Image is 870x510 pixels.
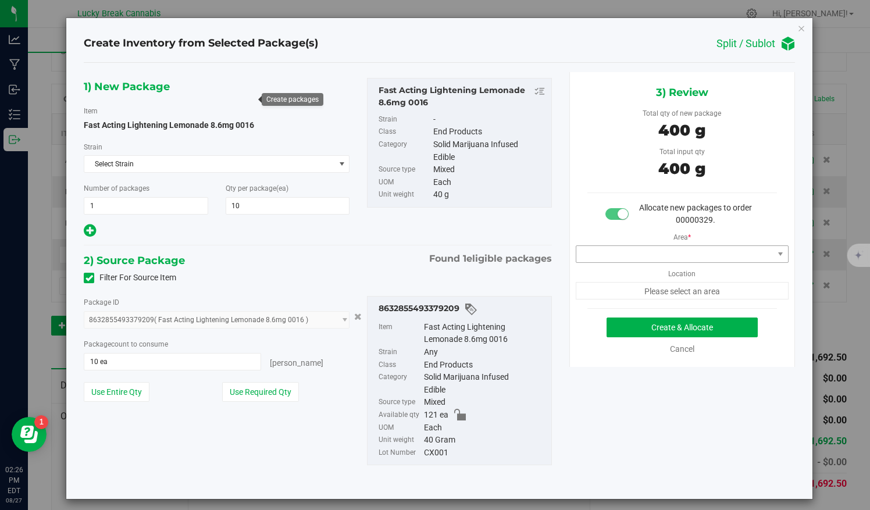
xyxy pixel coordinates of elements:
[84,228,96,237] span: Add new output
[659,148,705,156] span: Total input qty
[379,447,422,459] label: Lot Number
[379,434,422,447] label: Unit weight
[716,38,775,49] h4: Split / Sublot
[84,340,168,348] span: Package to consume
[84,198,208,214] input: 1
[670,344,694,354] a: Cancel
[668,263,696,279] label: Location
[84,184,149,192] span: Number of packages
[266,95,319,104] div: Create packages
[379,126,431,138] label: Class
[433,138,545,163] div: Solid Marijuana Infused Edible
[424,447,545,459] div: CX001
[639,203,752,224] span: Allocate new packages to order 00000329.
[334,156,349,172] span: select
[658,159,705,178] span: 400 g
[433,176,545,189] div: Each
[424,396,545,409] div: Mixed
[379,188,431,201] label: Unit weight
[84,36,318,51] h4: Create Inventory from Selected Package(s)
[84,298,119,306] span: Package ID
[463,253,466,264] span: 1
[84,106,98,116] label: Item
[379,346,422,359] label: Strain
[84,142,102,152] label: Strain
[379,409,422,422] label: Available qty
[226,184,288,192] span: Qty per package
[84,252,185,269] span: 2) Source Package
[643,109,721,117] span: Total qty of new package
[226,198,350,214] input: 10
[111,340,129,348] span: count
[379,138,431,163] label: Category
[12,417,47,452] iframe: Resource center
[379,422,422,434] label: UOM
[379,371,422,396] label: Category
[424,346,545,359] div: Any
[270,358,323,368] span: [PERSON_NAME]
[276,184,288,192] span: (ea)
[84,354,261,370] input: 10 ea
[222,382,299,402] button: Use Required Qty
[84,78,170,95] span: 1) New Package
[379,176,431,189] label: UOM
[673,226,691,242] label: Area
[433,163,545,176] div: Mixed
[424,321,545,346] div: Fast Acting Lightening Lemonade 8.6mg 0016
[379,396,422,409] label: Source type
[351,308,365,325] button: Cancel button
[424,434,545,447] div: 40 Gram
[433,113,545,126] div: -
[433,126,545,138] div: End Products
[379,321,422,346] label: Item
[576,282,788,299] span: Please select an area
[607,318,758,337] button: Create & Allocate
[379,302,545,316] div: 8632855493379209
[433,188,545,201] div: 40 g
[379,84,545,109] div: Fast Acting Lightening Lemonade 8.6mg 0016
[379,359,422,372] label: Class
[84,156,334,172] span: Select Strain
[656,84,708,101] span: 3) Review
[84,382,149,402] button: Use Entire Qty
[424,422,545,434] div: Each
[84,272,176,284] label: Filter For Source Item
[379,113,431,126] label: Strain
[658,121,705,140] span: 400 g
[424,409,448,422] span: 121 ea
[34,415,48,429] iframe: Resource center unread badge
[424,371,545,396] div: Solid Marijuana Infused Edible
[84,120,254,130] span: Fast Acting Lightening Lemonade 8.6mg 0016
[379,163,431,176] label: Source type
[424,359,545,372] div: End Products
[429,252,552,266] span: Found eligible packages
